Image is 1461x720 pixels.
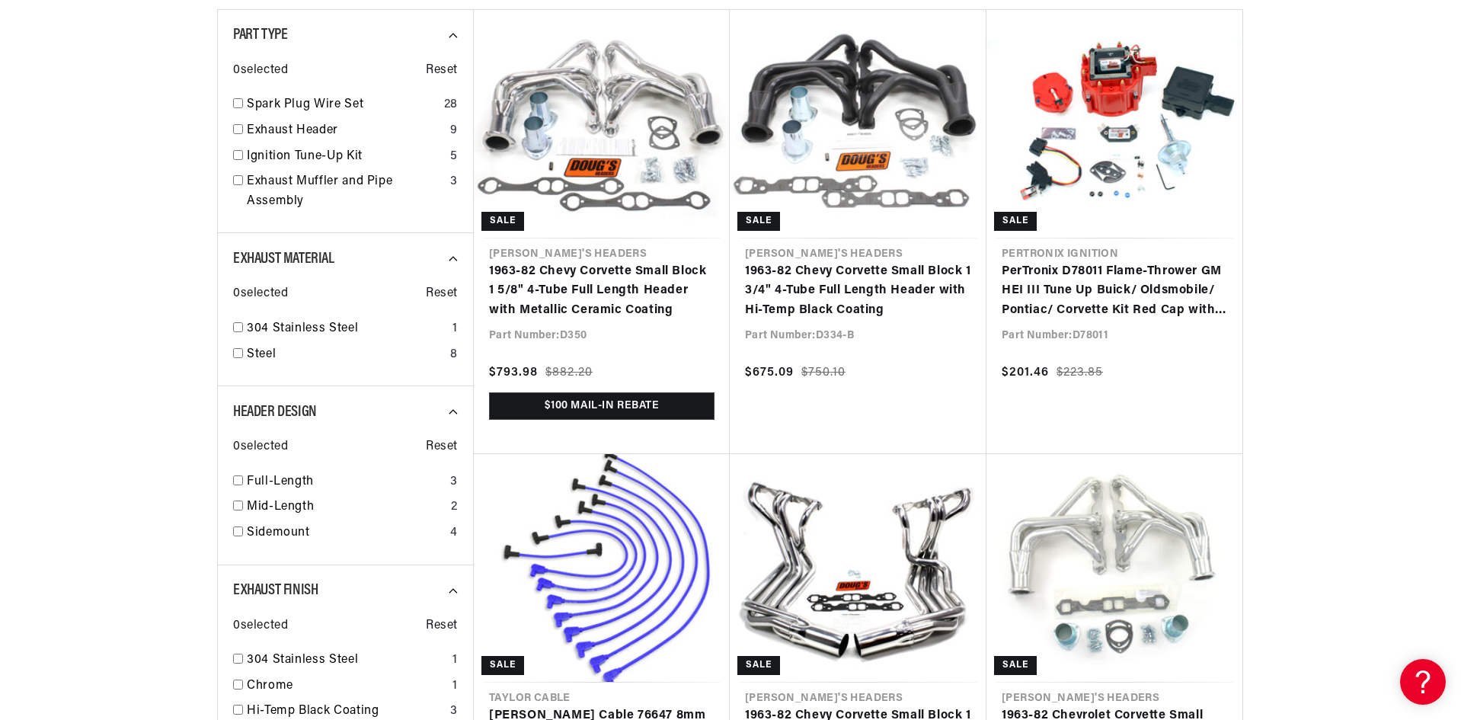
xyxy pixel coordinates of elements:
div: 1 [452,319,458,339]
div: 1 [452,651,458,670]
span: Part Type [233,27,287,43]
a: Ignition Tune-Up Kit [247,147,444,167]
span: 0 selected [233,437,288,457]
div: 1 [452,677,458,696]
div: 9 [450,121,458,141]
span: Reset [426,437,458,457]
a: Spark Plug Wire Set [247,95,438,115]
a: 1963-82 Chevy Corvette Small Block 1 3/4" 4-Tube Full Length Header with Hi-Temp Black Coating [745,262,971,321]
div: 3 [450,472,458,492]
a: Steel [247,345,444,365]
div: 8 [450,345,458,365]
span: Exhaust Finish [233,583,318,598]
span: 0 selected [233,284,288,304]
span: 0 selected [233,616,288,636]
a: Chrome [247,677,446,696]
a: 304 Stainless Steel [247,651,446,670]
a: Mid-Length [247,498,445,517]
div: 4 [450,523,458,543]
a: PerTronix D78011 Flame-Thrower GM HEI III Tune Up Buick/ Oldsmobile/ Pontiac/ Corvette Kit Red Ca... [1002,262,1227,321]
div: 5 [450,147,458,167]
span: Reset [426,616,458,636]
a: Sidemount [247,523,444,543]
div: 28 [444,95,458,115]
div: 2 [451,498,458,517]
span: Reset [426,284,458,304]
span: 0 selected [233,61,288,81]
a: 1963-82 Chevy Corvette Small Block 1 5/8" 4-Tube Full Length Header with Metallic Ceramic Coating [489,262,715,321]
a: Exhaust Header [247,121,444,141]
span: Exhaust Material [233,251,334,267]
a: Full-Length [247,472,444,492]
span: Reset [426,61,458,81]
span: Header Design [233,405,317,420]
div: 3 [450,172,458,192]
a: 304 Stainless Steel [247,319,446,339]
a: Exhaust Muffler and Pipe Assembly [247,172,444,211]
